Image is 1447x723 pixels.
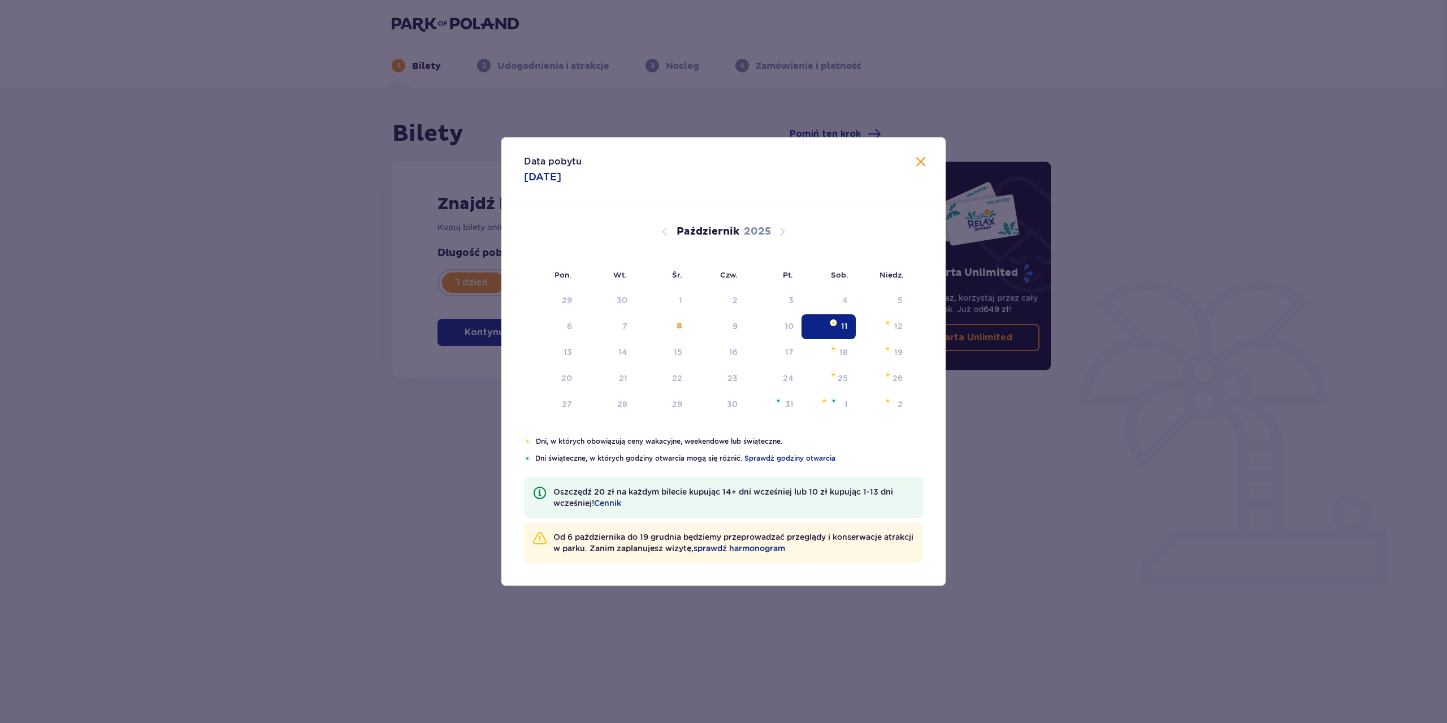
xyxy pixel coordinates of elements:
[567,321,572,332] div: 6
[789,295,794,306] div: 3
[524,438,531,445] img: Pomarańczowa gwiazdka
[746,314,802,339] td: piątek, 10 października 2025
[729,347,738,358] div: 16
[677,225,739,239] p: Październik
[524,392,580,417] td: poniedziałek, 27 października 2025
[841,321,848,332] div: 11
[580,392,636,417] td: wtorek, 28 października 2025
[838,373,848,384] div: 25
[856,340,911,365] td: niedziela, 19 października 2025
[524,455,531,462] img: Niebieska gwiazdka
[619,373,627,384] div: 21
[635,314,690,339] td: środa, 8 października 2025
[679,295,682,306] div: 1
[830,345,837,352] img: Pomarańczowa gwiazdka
[898,399,903,410] div: 2
[842,295,848,306] div: 4
[524,170,561,184] p: [DATE]
[561,373,572,384] div: 20
[775,397,782,404] img: Niebieska gwiazdka
[783,270,793,279] small: Pt.
[635,288,690,313] td: Data niedostępna. środa, 1 października 2025
[720,270,738,279] small: Czw.
[785,399,794,410] div: 31
[727,373,738,384] div: 23
[658,225,671,239] button: Poprzedni miesiąc
[564,347,572,358] div: 13
[802,340,856,365] td: sobota, 18 października 2025
[622,321,627,332] div: 7
[562,295,572,306] div: 29
[744,225,771,239] p: 2025
[783,373,794,384] div: 24
[690,288,746,313] td: Data niedostępna. czwartek, 2 października 2025
[727,399,738,410] div: 30
[690,366,746,391] td: czwartek, 23 października 2025
[830,397,837,404] img: Niebieska gwiazdka
[746,340,802,365] td: piątek, 17 października 2025
[524,366,580,391] td: poniedziałek, 20 października 2025
[914,155,928,170] button: Zamknij
[856,314,911,339] td: niedziela, 12 października 2025
[580,340,636,365] td: wtorek, 14 października 2025
[746,366,802,391] td: piątek, 24 października 2025
[617,295,627,306] div: 30
[856,392,911,417] td: niedziela, 2 listopada 2025
[746,392,802,417] td: piątek, 31 października 2025
[776,225,789,239] button: Następny miesiąc
[535,453,923,464] p: Dni świąteczne, w których godziny otwarcia mogą się różnić.
[635,366,690,391] td: środa, 22 października 2025
[856,366,911,391] td: niedziela, 26 października 2025
[594,497,621,509] a: Cennik
[894,347,903,358] div: 19
[672,399,682,410] div: 29
[580,366,636,391] td: wtorek, 21 października 2025
[690,392,746,417] td: czwartek, 30 października 2025
[672,373,682,384] div: 22
[524,155,582,168] p: Data pobytu
[733,295,738,306] div: 2
[617,399,627,410] div: 28
[562,399,572,410] div: 27
[744,453,835,464] a: Sprawdź godziny otwarcia
[898,295,903,306] div: 5
[553,486,914,509] p: Oszczędź 20 zł na każdym bilecie kupując 14+ dni wcześniej lub 10 zł kupując 1-13 dni wcześniej!
[733,321,738,332] div: 9
[690,314,746,339] td: czwartek, 9 października 2025
[802,288,856,313] td: Data niedostępna. sobota, 4 października 2025
[672,270,682,279] small: Śr.
[694,543,785,554] a: sprawdź harmonogram
[821,397,828,404] img: Pomarańczowa gwiazdka
[831,270,848,279] small: Sob.
[830,371,837,378] img: Pomarańczowa gwiazdka
[884,319,891,326] img: Pomarańczowa gwiazdka
[785,347,794,358] div: 17
[785,321,794,332] div: 10
[884,371,891,378] img: Pomarańczowa gwiazdka
[746,288,802,313] td: Data niedostępna. piątek, 3 października 2025
[635,392,690,417] td: środa, 29 października 2025
[554,270,571,279] small: Pon.
[844,399,848,410] div: 1
[802,314,856,339] td: Data zaznaczona. sobota, 11 października 2025
[677,321,682,332] div: 8
[893,373,903,384] div: 26
[880,270,904,279] small: Niedz.
[524,340,580,365] td: poniedziałek, 13 października 2025
[553,531,914,554] p: Od 6 października do 19 grudnia będziemy przeprowadzać przeglądy i konserwacje atrakcji w parku. ...
[580,288,636,313] td: Data niedostępna. wtorek, 30 września 2025
[690,340,746,365] td: czwartek, 16 października 2025
[839,347,848,358] div: 18
[830,319,837,326] img: Pomarańczowa gwiazdka
[894,321,903,332] div: 12
[856,288,911,313] td: Data niedostępna. niedziela, 5 października 2025
[618,347,627,358] div: 14
[674,347,682,358] div: 15
[884,345,891,352] img: Pomarańczowa gwiazdka
[802,366,856,391] td: sobota, 25 października 2025
[580,314,636,339] td: Data niedostępna. wtorek, 7 października 2025
[884,397,891,404] img: Pomarańczowa gwiazdka
[524,288,580,313] td: Data niedostępna. poniedziałek, 29 września 2025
